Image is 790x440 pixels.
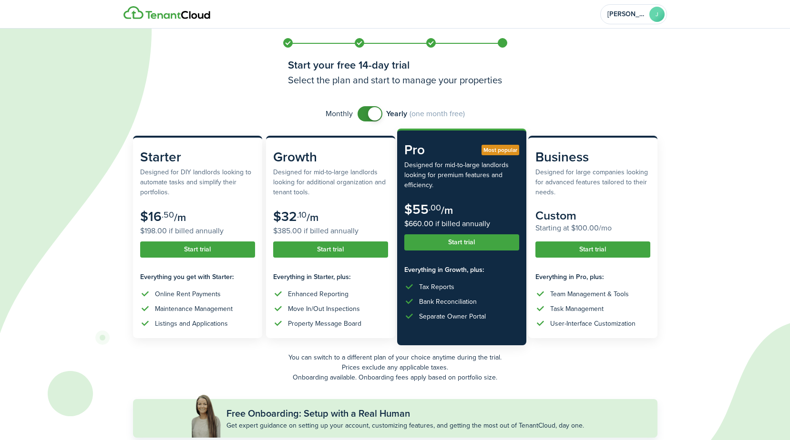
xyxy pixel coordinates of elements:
[226,420,584,430] subscription-pricing-banner-description: Get expert guidance on setting up your account, customizing features, and getting the most out of...
[140,272,255,282] subscription-pricing-card-features-title: Everything you get with Starter:
[441,202,453,218] subscription-pricing-card-price-period: /m
[535,222,650,234] subscription-pricing-card-price-annual: Starting at $100.00/mo
[404,140,519,160] subscription-pricing-card-title: Pro
[550,304,604,314] div: Task Management
[155,319,228,329] div: Listings and Applications
[226,406,410,420] subscription-pricing-banner-title: Free Onboarding: Setup with a Real Human
[649,7,665,22] avatar-text: J
[535,167,650,197] subscription-pricing-card-description: Designed for large companies looking for advanced features tailored to their needs.
[288,289,349,299] div: Enhanced Reporting
[419,311,486,321] div: Separate Owner Portal
[419,297,477,307] div: Bank Reconciliation
[140,167,255,197] subscription-pricing-card-description: Designed for DIY landlords looking to automate tasks and simplify their portfolios.
[326,108,353,120] span: Monthly
[174,210,186,225] subscription-pricing-card-price-period: /m
[133,352,657,382] p: You can switch to a different plan of your choice anytime during the trial. Prices exclude any ap...
[140,207,162,226] subscription-pricing-card-price-amount: $16
[140,147,255,167] subscription-pricing-card-title: Starter
[288,73,503,87] h3: Select the plan and start to manage your properties
[273,225,388,237] subscription-pricing-card-price-annual: $385.00 if billed annually
[123,6,210,20] img: Logo
[419,282,454,292] div: Tax Reports
[273,167,388,197] subscription-pricing-card-description: Designed for mid-to-large landlords looking for additional organization and tenant tools.
[535,272,650,282] subscription-pricing-card-features-title: Everything in Pro, plus:
[273,207,297,226] subscription-pricing-card-price-amount: $32
[404,234,519,250] button: Start trial
[404,218,519,230] subscription-pricing-card-price-annual: $660.00 if billed annually
[190,393,222,438] img: Free Onboarding: Setup with a Real Human
[273,147,388,167] subscription-pricing-card-title: Growth
[273,241,388,258] button: Start trial
[404,200,429,219] subscription-pricing-card-price-amount: $55
[288,304,360,314] div: Move In/Out Inspections
[535,241,650,258] button: Start trial
[273,272,388,282] subscription-pricing-card-features-title: Everything in Starter, plus:
[429,201,441,214] subscription-pricing-card-price-cents: .00
[155,289,221,299] div: Online Rent Payments
[535,207,576,224] subscription-pricing-card-price-amount: Custom
[162,209,174,221] subscription-pricing-card-price-cents: .50
[288,319,361,329] div: Property Message Board
[307,210,318,225] subscription-pricing-card-price-period: /m
[607,11,646,18] span: Joseph
[535,147,650,167] subscription-pricing-card-title: Business
[140,241,255,258] button: Start trial
[600,4,667,24] button: Open menu
[288,57,503,73] h1: Start your free 14-day trial
[404,160,519,190] subscription-pricing-card-description: Designed for mid-to-large landlords looking for premium features and efficiency.
[155,304,233,314] div: Maintenance Management
[404,265,519,275] subscription-pricing-card-features-title: Everything in Growth, plus:
[550,289,629,299] div: Team Management & Tools
[140,225,255,237] subscription-pricing-card-price-annual: $198.00 if billed annually
[550,319,636,329] div: User-Interface Customization
[297,209,307,221] subscription-pricing-card-price-cents: .10
[483,146,517,154] span: Most popular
